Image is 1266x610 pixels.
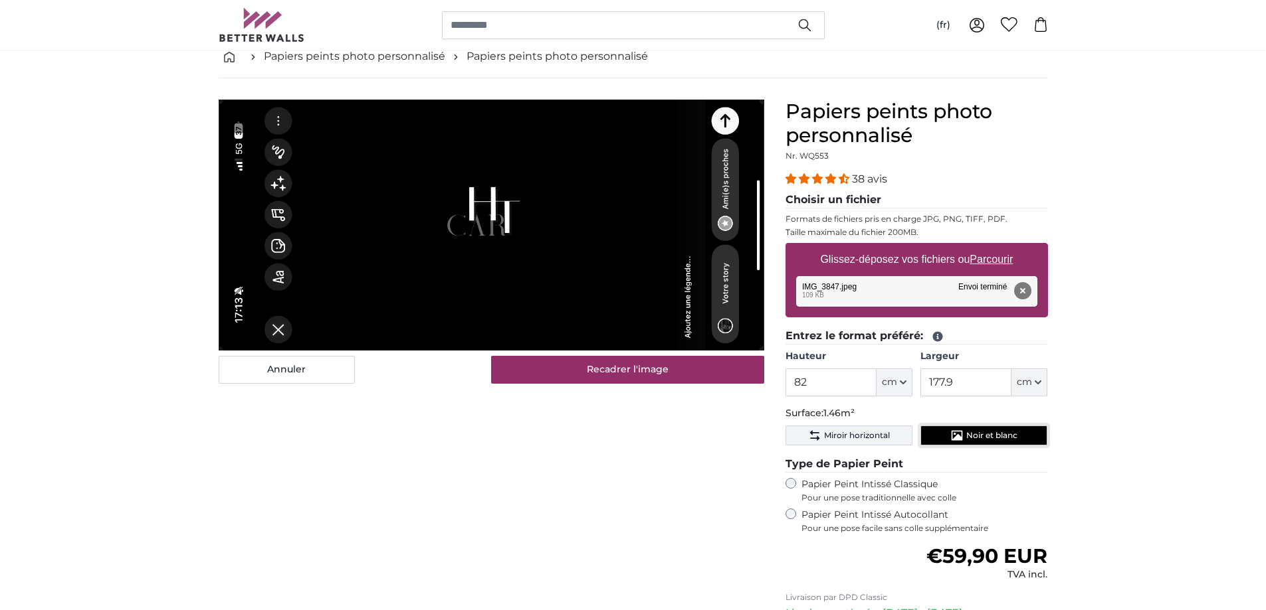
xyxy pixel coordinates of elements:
span: Pour une pose traditionnelle avec colle [801,493,1048,503]
label: Papier Peint Intissé Classique [801,478,1048,503]
a: Papiers peints photo personnalisé [264,48,445,64]
img: Betterwalls [219,8,305,42]
span: Noir et blanc [966,430,1017,441]
u: Parcourir [970,254,1013,265]
span: Miroir horizontal [824,430,890,441]
span: 1.46m² [823,407,855,419]
nav: breadcrumbs [219,35,1048,78]
button: Recadrer l'image [491,356,764,384]
p: Formats de fichiers pris en charge JPG, PNG, TIFF, PDF. [786,214,1048,224]
button: Miroir horizontal [786,425,912,445]
span: cm [1017,376,1032,389]
button: Noir et blanc [920,425,1047,445]
button: Annuler [219,356,355,384]
span: cm [882,376,897,389]
div: TVA incl. [926,568,1047,581]
label: Largeur [920,350,1047,363]
legend: Choisir un fichier [786,192,1048,208]
p: Surface: [786,407,1048,420]
span: Nr. WQ553 [786,151,829,161]
a: Papiers peints photo personnalisé [467,48,648,64]
button: cm [877,368,912,396]
h1: Papiers peints photo personnalisé [786,100,1048,147]
legend: Type de Papier Peint [786,456,1048,473]
span: Pour une pose facile sans colle supplémentaire [801,523,1048,534]
span: 4.34 stars [786,173,852,185]
p: Livraison par DPD Classic [786,592,1048,603]
label: Hauteur [786,350,912,363]
label: Glissez-déposez vos fichiers ou [815,246,1018,273]
p: Taille maximale du fichier 200MB. [786,227,1048,238]
span: €59,90 EUR [926,544,1047,568]
button: (fr) [926,13,961,37]
button: cm [1011,368,1047,396]
span: 38 avis [852,173,887,185]
legend: Entrez le format préféré: [786,328,1048,344]
label: Papier Peint Intissé Autocollant [801,508,1048,534]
